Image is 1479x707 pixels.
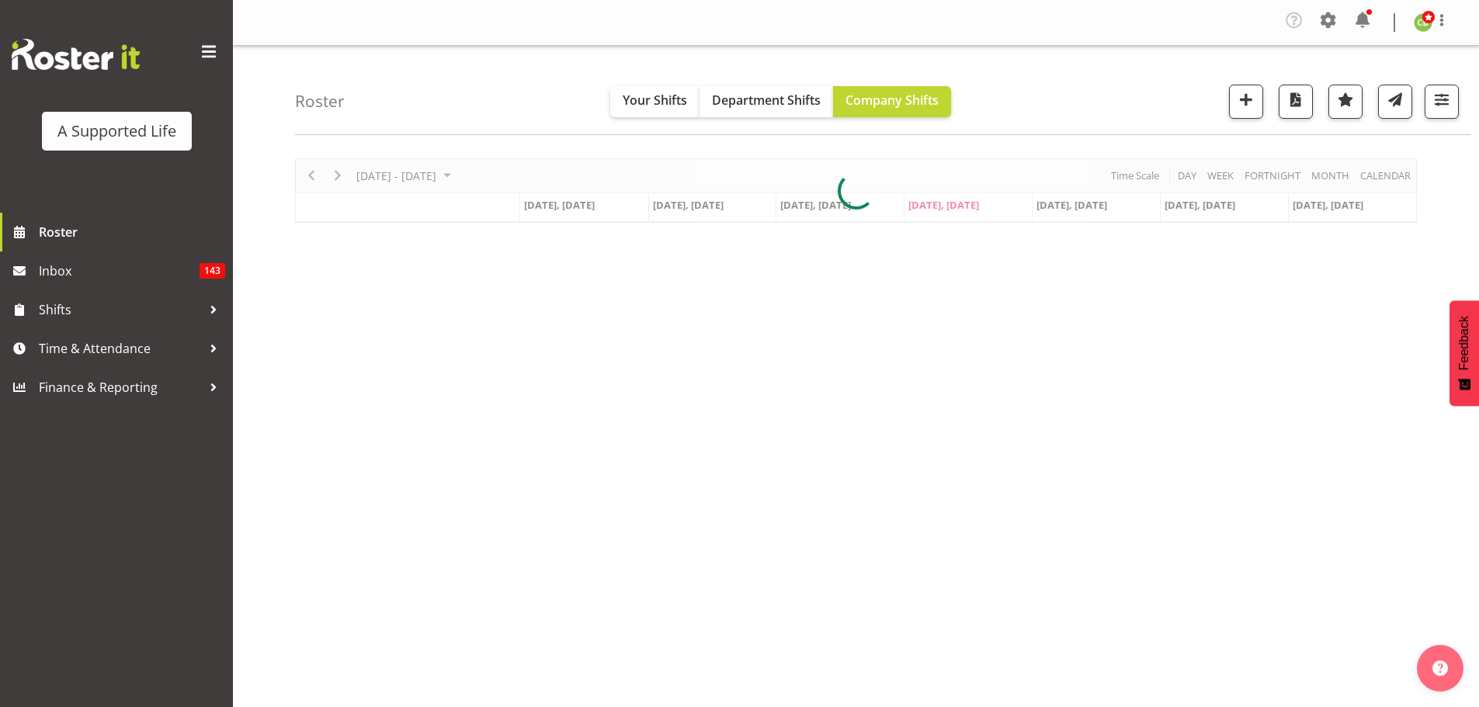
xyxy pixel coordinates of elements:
[700,86,833,117] button: Department Shifts
[1229,85,1263,119] button: Add a new shift
[623,92,687,109] span: Your Shifts
[1414,13,1432,32] img: cathriona-byrne9810.jpg
[39,298,202,321] span: Shifts
[833,86,951,117] button: Company Shifts
[1378,85,1412,119] button: Send a list of all shifts for the selected filtered period to all rostered employees.
[57,120,176,143] div: A Supported Life
[39,337,202,360] span: Time & Attendance
[1449,300,1479,406] button: Feedback - Show survey
[1425,85,1459,119] button: Filter Shifts
[1432,660,1448,676] img: help-xxl-2.png
[712,92,821,109] span: Department Shifts
[39,220,225,244] span: Roster
[845,92,939,109] span: Company Shifts
[610,86,700,117] button: Your Shifts
[1328,85,1363,119] button: Highlight an important date within the roster.
[1457,316,1471,370] span: Feedback
[295,92,345,110] h4: Roster
[39,259,200,282] span: Inbox
[1279,85,1313,119] button: Download a PDF of the roster according to the set date range.
[39,376,202,399] span: Finance & Reporting
[12,39,140,70] img: Rosterit website logo
[200,263,225,279] span: 143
